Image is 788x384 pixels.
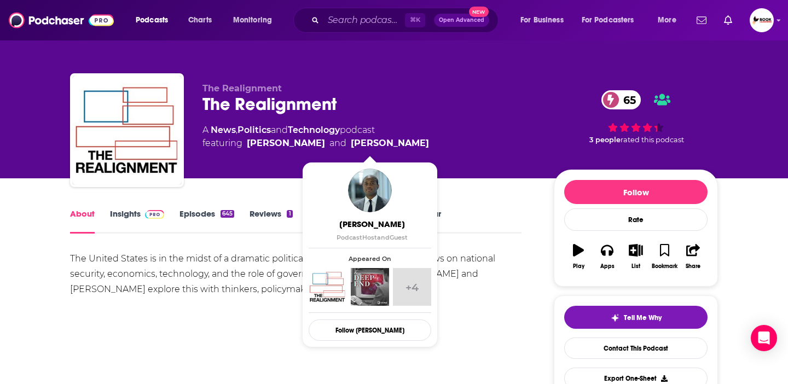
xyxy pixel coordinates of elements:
img: The Realignment [72,75,182,185]
span: and [377,234,390,241]
a: [PERSON_NAME]PodcastHostandGuest [311,219,433,241]
img: User Profile [750,8,774,32]
button: Apps [593,237,621,276]
button: Open AdvancedNew [434,14,489,27]
span: featuring [202,137,429,150]
img: Podchaser Pro [145,210,164,219]
a: Technology [288,125,340,135]
div: Play [573,263,584,270]
div: Bookmark [652,263,677,270]
a: About [70,208,95,234]
a: Episodes645 [179,208,234,234]
img: The Deep End by ODF [351,268,389,306]
a: Marshall Kosloff [351,137,429,150]
img: Podchaser - Follow, Share and Rate Podcasts [9,10,114,31]
button: open menu [513,11,577,29]
span: New [469,7,489,17]
span: and [271,125,288,135]
img: Marshall Kosloff [348,168,392,212]
a: Show notifications dropdown [720,11,737,30]
span: Appeared On [309,255,431,263]
button: Bookmark [650,237,679,276]
a: Reviews1 [250,208,292,234]
button: open menu [128,11,182,29]
span: [PERSON_NAME] [311,219,433,229]
span: The Realignment [202,83,282,94]
div: 1 [287,210,292,218]
a: News [211,125,236,135]
div: A podcast [202,124,429,150]
a: 65 [601,90,641,109]
span: Open Advanced [439,18,484,23]
button: Share [679,237,708,276]
span: ⌘ K [405,13,425,27]
span: , [236,125,237,135]
span: and [329,137,346,150]
button: Play [564,237,593,276]
a: Politics [237,125,271,135]
span: Charts [188,13,212,28]
span: Tell Me Why [624,313,662,322]
button: open menu [225,11,286,29]
span: 65 [612,90,641,109]
div: Search podcasts, credits, & more... [304,8,509,33]
button: open menu [650,11,690,29]
input: Search podcasts, credits, & more... [323,11,405,29]
a: InsightsPodchaser Pro [110,208,164,234]
span: Podcast Host Guest [337,234,408,241]
div: List [631,263,640,270]
img: tell me why sparkle [611,313,619,322]
a: Charts [181,11,218,29]
a: Show notifications dropdown [692,11,711,30]
div: Rate [564,208,708,231]
span: 3 people [589,136,621,144]
button: Follow [564,180,708,204]
a: Saagar Enjeti [247,137,325,150]
span: Logged in as BookLaunchers [750,8,774,32]
a: +4 [393,268,431,306]
button: open menu [575,11,650,29]
span: Podcasts [136,13,168,28]
div: Share [686,263,700,270]
a: Contact This Podcast [564,338,708,359]
div: 645 [221,210,234,218]
span: rated this podcast [621,136,684,144]
button: List [622,237,650,276]
div: Apps [600,263,615,270]
span: More [658,13,676,28]
span: Monitoring [233,13,272,28]
span: For Business [520,13,564,28]
div: Open Intercom Messenger [751,325,777,351]
span: For Podcasters [582,13,634,28]
button: tell me why sparkleTell Me Why [564,306,708,329]
img: The Realignment [309,268,346,306]
div: 65 3 peoplerated this podcast [554,83,718,151]
button: Follow [PERSON_NAME] [309,319,431,341]
button: Show profile menu [750,8,774,32]
div: The United States is in the midst of a dramatic political realignment with shifting views on nati... [70,251,522,297]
